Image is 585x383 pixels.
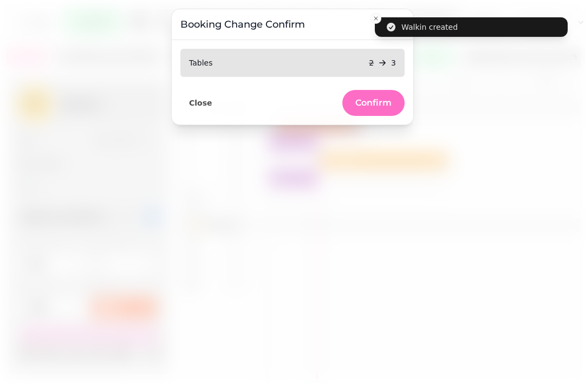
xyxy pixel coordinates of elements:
p: Tables [189,57,213,68]
span: Confirm [355,99,392,107]
h3: Booking Change Confirm [180,18,405,31]
p: 3 [391,57,396,68]
button: Confirm [342,90,405,116]
span: Close [189,99,212,107]
button: Close [180,96,221,110]
p: 2 [369,57,374,68]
